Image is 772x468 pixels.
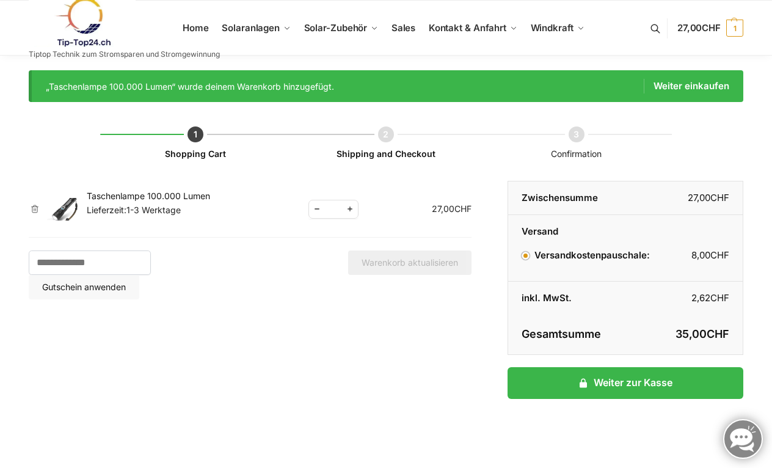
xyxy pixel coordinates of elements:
[342,202,358,217] span: Increase quantity
[299,1,383,56] a: Solar-Zubehör
[644,79,729,93] a: Weiter einkaufen
[29,275,139,299] button: Gutschein anwenden
[165,148,226,159] a: Shopping Cart
[348,250,472,275] button: Warenkorb aktualisieren
[707,327,729,340] span: CHF
[391,22,416,34] span: Sales
[508,181,625,215] th: Zwischensumme
[222,22,280,34] span: Solaranlagen
[508,315,625,355] th: Gesamtsumme
[508,215,743,239] th: Versand
[309,202,325,217] span: Reduce quantity
[677,22,721,34] span: 27,00
[47,198,78,221] img: Warenkorb 1
[29,51,220,58] p: Tiptop Technik zum Stromsparen und Stromgewinnung
[677,10,743,46] a: 27,00CHF 1
[710,249,729,261] span: CHF
[702,22,721,34] span: CHF
[710,292,729,304] span: CHF
[551,148,602,159] span: Confirmation
[454,203,472,214] span: CHF
[326,202,341,217] input: Produktmenge
[126,205,181,215] span: 1-3 Werktage
[29,205,41,213] a: Taschenlampe 100.000 Lumen aus dem Warenkorb entfernen
[508,282,625,315] th: inkl. MwSt.
[675,327,729,340] bdi: 35,00
[710,192,729,203] span: CHF
[531,22,574,34] span: Windkraft
[525,1,589,56] a: Windkraft
[87,191,210,201] a: Taschenlampe 100.000 Lumen
[46,79,730,93] div: „Taschenlampe 100.000 Lumen“ wurde deinem Warenkorb hinzugefügt.
[508,367,743,399] a: Weiter zur Kasse
[423,1,522,56] a: Kontakt & Anfahrt
[337,148,435,159] a: Shipping and Checkout
[522,249,650,261] label: Versandkostenpauschale:
[429,22,506,34] span: Kontakt & Anfahrt
[691,249,729,261] bdi: 8,00
[691,292,729,304] bdi: 2,62
[304,22,368,34] span: Solar-Zubehör
[217,1,296,56] a: Solaranlagen
[688,192,729,203] bdi: 27,00
[386,1,420,56] a: Sales
[87,205,181,215] span: Lieferzeit:
[726,20,743,37] span: 1
[432,203,472,214] bdi: 27,00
